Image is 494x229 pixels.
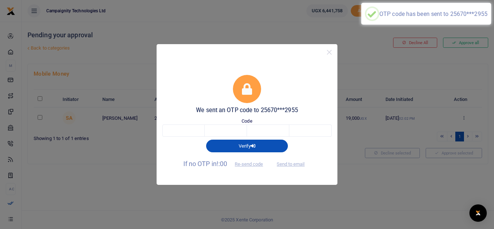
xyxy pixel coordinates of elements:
button: Close [324,47,335,58]
div: Open Intercom Messenger [469,204,487,222]
div: OTP code has been sent to 25670***2955 [379,10,487,17]
span: If no OTP in [183,160,269,167]
span: !:00 [217,160,227,167]
h5: We sent an OTP code to 25670***2955 [162,107,332,114]
button: Verify [206,140,288,152]
label: Code [242,118,252,125]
